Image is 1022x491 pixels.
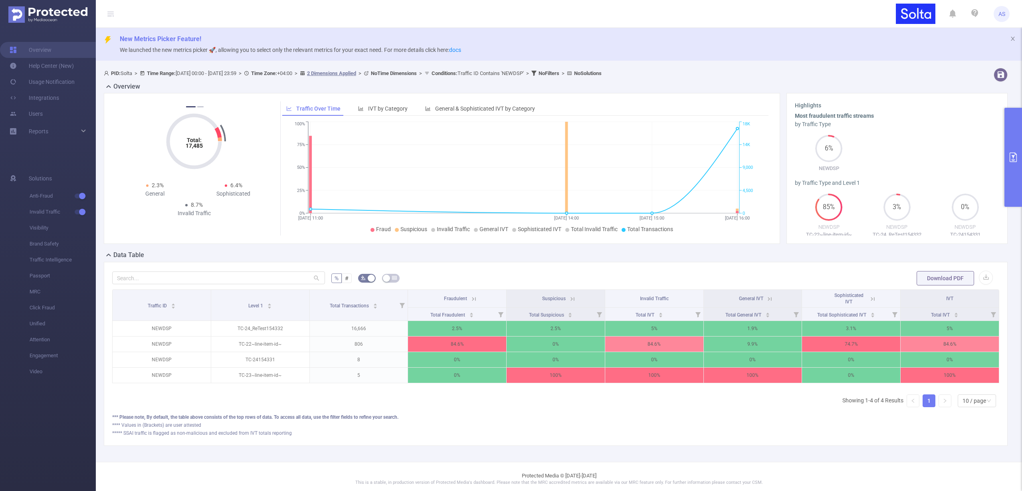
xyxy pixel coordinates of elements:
[605,337,703,352] p: 84.6%
[30,204,96,220] span: Invalid Traffic
[542,296,566,301] span: Suspicious
[571,226,618,232] span: Total Invalid Traffic
[437,226,470,232] span: Invalid Traffic
[197,106,204,107] button: 2
[524,70,531,76] span: >
[795,101,999,110] h3: Highlights
[815,145,842,152] span: 6%
[658,311,663,314] i: icon: caret-up
[963,395,986,407] div: 10 / page
[554,216,579,221] tspan: [DATE] 14:00
[605,321,703,336] p: 5%
[704,368,802,383] p: 100%
[236,70,244,76] span: >
[988,308,999,321] i: Filter menu
[30,236,96,252] span: Brand Safety
[444,296,467,301] span: Fraudulent
[191,202,203,208] span: 8.7%
[449,47,461,53] a: docs
[954,311,959,316] div: Sort
[939,394,951,407] li: Next Page
[248,303,264,309] span: Level 1
[658,311,663,316] div: Sort
[704,321,802,336] p: 1.9%
[155,209,234,218] div: Invalid Traffic
[432,70,458,76] b: Conditions :
[871,311,875,314] i: icon: caret-up
[186,143,203,149] tspan: 17,485
[658,314,663,317] i: icon: caret-down
[954,314,958,317] i: icon: caret-down
[417,70,424,76] span: >
[10,106,43,122] a: Users
[171,302,176,307] div: Sort
[10,90,59,106] a: Integrations
[152,182,164,188] span: 2.3%
[30,364,96,380] span: Video
[795,179,999,187] div: by Traffic Type and Level 1
[605,368,703,383] p: 100%
[568,311,572,314] i: icon: caret-up
[815,204,842,210] span: 85%
[120,35,201,43] span: New Metrics Picker Feature!
[692,308,703,321] i: Filter menu
[842,394,903,407] li: Showing 1-4 of 4 Results
[112,422,999,429] div: **** Values in (Brackets) are user attested
[30,348,96,364] span: Engagement
[574,70,602,76] b: No Solutions
[889,308,900,321] i: Filter menu
[469,314,474,317] i: icon: caret-down
[605,352,703,367] p: 0%
[640,216,664,221] tspan: [DATE] 15:00
[30,268,96,284] span: Passport
[435,105,535,112] span: General & Sophisticated IVT by Category
[400,226,427,232] span: Suspicious
[10,74,75,90] a: Usage Notification
[104,36,112,44] i: icon: thunderbolt
[335,275,339,281] span: %
[743,122,750,127] tspan: 18K
[292,70,300,76] span: >
[299,211,305,216] tspan: 0%
[361,275,366,280] i: icon: bg-colors
[112,430,999,437] div: ***** SSAI traffic is flagged as non-malicious and excluded from IVT totals reporting
[30,332,96,348] span: Attention
[802,321,900,336] p: 3.1%
[408,352,506,367] p: 0%
[911,398,915,403] i: icon: left
[802,352,900,367] p: 0%
[901,368,999,383] p: 100%
[1010,36,1016,42] i: icon: close
[495,308,506,321] i: Filter menu
[330,303,370,309] span: Total Transactions
[211,321,309,336] p: TC-24_ReTest154332
[267,302,272,307] div: Sort
[30,284,96,300] span: MRC
[373,302,378,307] div: Sort
[211,352,309,367] p: TC-24154331
[310,368,408,383] p: 5
[116,479,1002,486] p: This is a stable, in production version of Protected Media's dashboard. Please note that the MRC ...
[392,275,397,280] i: icon: table
[113,337,211,352] p: NEWDSP
[104,71,111,76] i: icon: user
[295,122,305,127] tspan: 100%
[704,337,802,352] p: 9.9%
[739,296,763,301] span: General IVT
[917,271,974,285] button: Download PDF
[310,352,408,367] p: 8
[113,250,144,260] h2: Data Table
[368,105,408,112] span: IVT by Category
[834,293,864,305] span: Sophisticated IVT
[112,414,999,421] div: *** Please note, By default, the table above consists of the top rows of data. To access all data...
[871,314,875,317] i: icon: caret-down
[30,220,96,236] span: Visibility
[296,105,341,112] span: Traffic Over Time
[297,142,305,147] tspan: 75%
[901,321,999,336] p: 5%
[479,226,508,232] span: General IVT
[507,368,605,383] p: 100%
[30,316,96,332] span: Unified
[568,311,572,316] div: Sort
[298,216,323,221] tspan: [DATE] 11:00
